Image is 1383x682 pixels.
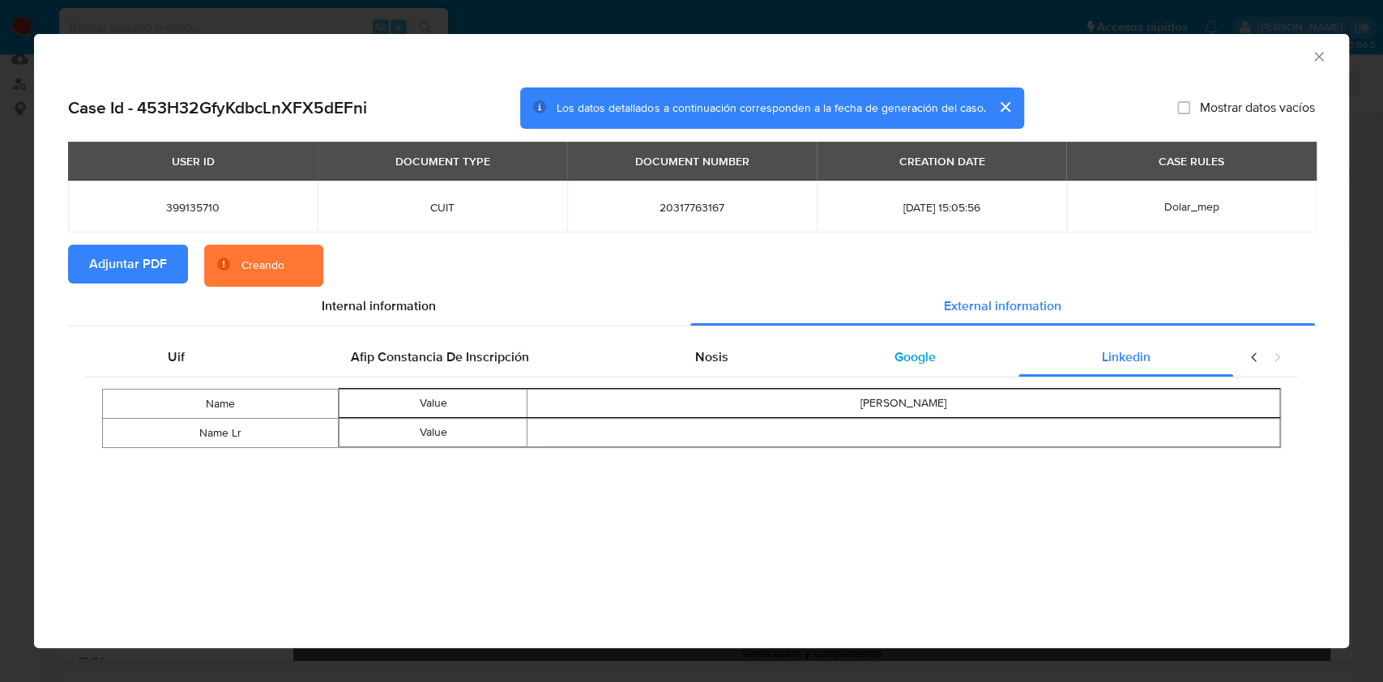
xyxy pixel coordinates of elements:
span: Linkedin [1102,347,1150,366]
div: [PERSON_NAME] [527,395,1279,411]
td: Name [103,390,339,419]
div: Creando [241,258,284,274]
input: Mostrar datos vacíos [1177,101,1190,114]
span: 20317763167 [587,200,797,215]
span: Google [894,347,936,366]
span: Uif [168,347,185,366]
span: Nosis [695,347,728,366]
span: CUIT [337,200,548,215]
span: Internal information [322,296,436,315]
div: closure-recommendation-modal [34,34,1349,648]
div: USER ID [162,147,224,175]
span: Dolar_mep [1163,198,1219,215]
td: Value [339,390,527,418]
span: External information [944,296,1061,315]
div: Detailed external info [85,338,1233,377]
button: Adjuntar PDF [68,245,188,283]
div: DOCUMENT NUMBER [625,147,759,175]
span: [DATE] 15:05:56 [836,200,1047,215]
td: Value [339,419,527,447]
div: CREATION DATE [889,147,994,175]
button: cerrar [985,87,1024,126]
div: DOCUMENT TYPE [386,147,500,175]
span: Adjuntar PDF [89,246,167,282]
span: Mostrar datos vacíos [1200,100,1315,116]
button: Cerrar ventana [1311,49,1325,63]
span: Los datos detallados a continuación corresponden a la fecha de generación del caso. [557,100,985,116]
td: Name Lr [103,419,339,448]
div: CASE RULES [1149,147,1234,175]
span: 399135710 [88,200,298,215]
span: Afip Constancia De Inscripción [351,347,529,366]
div: Detailed info [68,287,1315,326]
h2: Case Id - 453H32GfyKdbcLnXFX5dEFni [68,97,367,118]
